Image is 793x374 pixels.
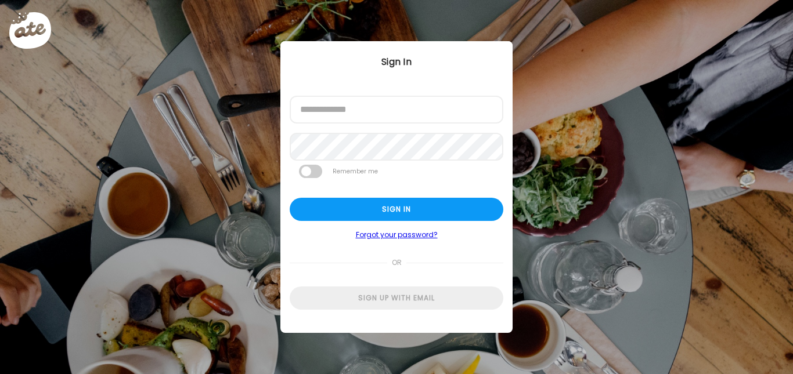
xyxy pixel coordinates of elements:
[290,198,503,221] div: Sign in
[280,55,513,69] div: Sign In
[290,230,503,239] a: Forgot your password?
[290,286,503,310] div: Sign up with email
[331,165,379,178] label: Remember me
[387,251,406,274] span: or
